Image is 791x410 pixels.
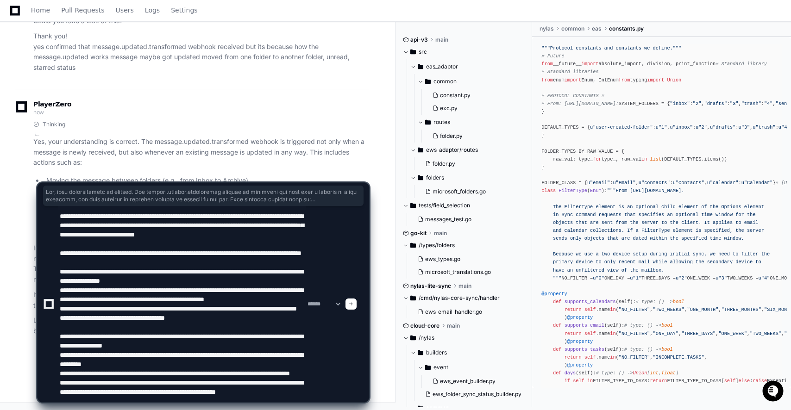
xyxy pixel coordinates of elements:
div: We're available if you need us! [31,78,117,86]
span: # Future [541,53,564,59]
span: "2" [693,101,701,106]
span: # Standard libraries [541,69,598,75]
button: routes [418,115,525,130]
span: Pull Requests [61,7,104,13]
span: Settings [171,7,197,13]
span: u"2" [696,124,707,130]
span: "trash" [741,101,761,106]
button: src [403,44,525,59]
p: Yes, your understanding is correct. The message.updated.transformed webhook is triggered not only... [33,137,369,168]
span: u"user-created-folder" [590,124,653,130]
span: eas_adaptor [426,63,458,70]
span: for [593,156,601,162]
span: u"4" [778,124,790,130]
span: exc.py [440,105,458,112]
img: PlayerZero [9,9,28,28]
span: api-v3 [410,36,428,43]
svg: Directory [418,144,423,155]
span: src [419,48,427,56]
button: constant.py [429,89,520,102]
span: constants.py [609,25,644,32]
span: constant.py [440,92,471,99]
button: folder.py [429,130,520,143]
span: Thinking [43,121,65,128]
span: import [582,61,599,67]
span: import [647,77,664,82]
span: u"trash" [753,124,775,130]
span: nylas [540,25,554,32]
span: Users [116,7,134,13]
span: u"drafts" [710,124,735,130]
span: PlayerZero [33,101,71,107]
button: exc.py [429,102,520,115]
span: common [561,25,584,32]
span: main [435,36,448,43]
span: list [650,156,661,162]
span: ews_adaptor/routes [426,146,478,154]
button: ews_adaptor/routes [410,143,525,157]
p: Thank you! yes confirmed that message.updated.transformed webhook received but its because how th... [33,31,369,73]
iframe: Open customer support [761,379,786,404]
span: "inbox" [670,101,690,106]
span: Home [31,7,50,13]
span: "4" [764,101,772,106]
button: folder.py [421,157,520,170]
span: import [565,77,582,82]
span: Logs [145,7,160,13]
span: # PROTOCOL CONSTANTS # [541,93,604,99]
span: "3" [730,101,738,106]
div: Welcome [9,37,169,52]
span: eas [592,25,602,32]
button: eas_adaptor [410,59,525,74]
svg: Directory [418,61,423,72]
span: common [433,78,457,85]
span: from [541,77,553,82]
span: from [541,61,553,67]
span: routes [433,118,450,126]
button: common [418,74,525,89]
span: # Standard library [716,61,767,67]
svg: Directory [425,76,431,87]
img: 1736555170064-99ba0984-63c1-480f-8ee9-699278ef63ed [9,69,26,86]
span: u"inbox" [670,124,693,130]
span: folder.py [433,160,455,168]
span: from [619,77,630,82]
svg: Directory [425,117,431,128]
span: in [641,156,647,162]
span: now [33,109,44,116]
span: u"3" [739,124,750,130]
span: Union [667,77,681,82]
span: folder.py [440,132,463,140]
span: "drafts" [704,101,727,106]
span: Lor, ipsu dolorsitametc ad elitsed. Doe tempori.utlabor.etdoloremag aliquae ad minimveni qui nost... [46,188,361,203]
span: # From: [URL][DOMAIN_NAME]: [541,101,618,106]
svg: Directory [410,46,416,57]
a: Powered byPylon [65,97,112,104]
span: """Protocol constants and constants we define.""" [541,45,681,51]
button: Start new chat [157,72,169,83]
span: Pylon [92,97,112,104]
span: u"1" [656,124,667,130]
div: Start new chat [31,69,152,78]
